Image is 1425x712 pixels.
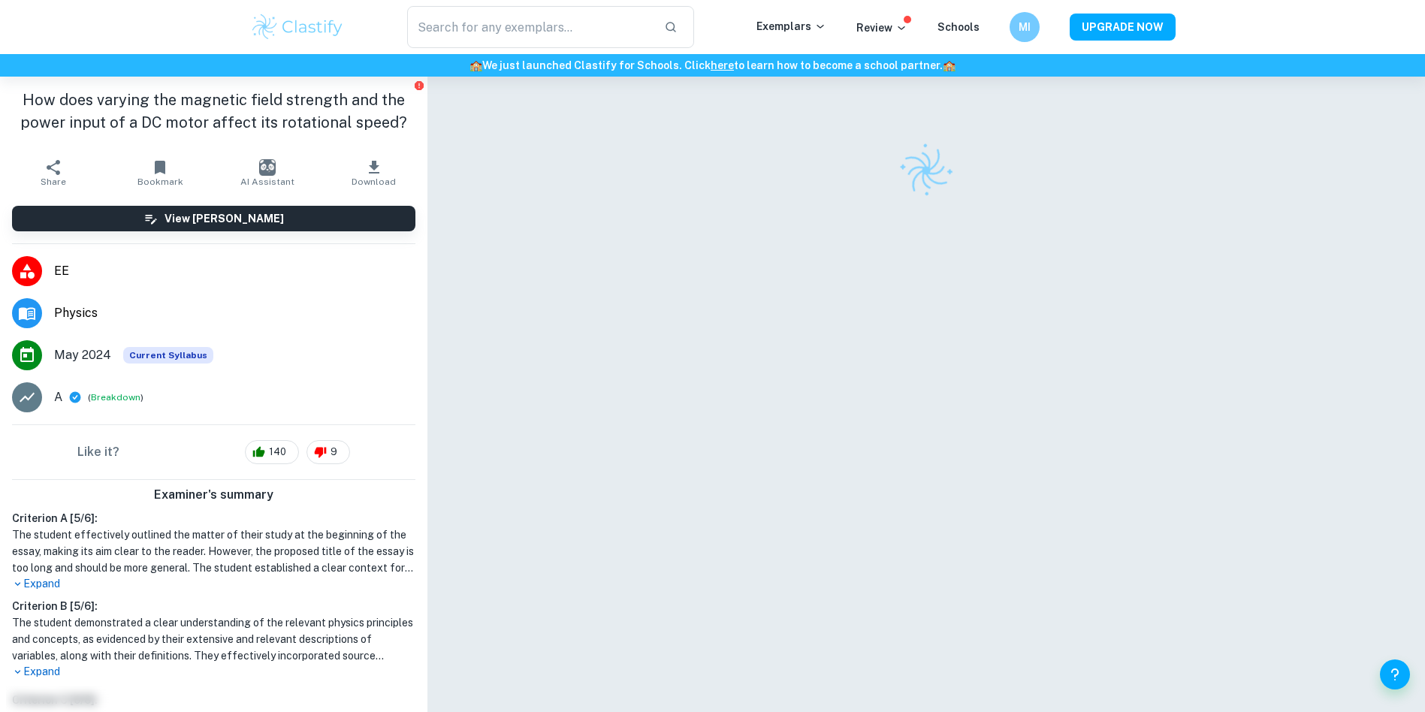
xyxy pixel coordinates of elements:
[107,152,213,194] button: Bookmark
[77,443,119,461] h6: Like it?
[12,664,415,680] p: Expand
[1016,19,1033,35] h6: MI
[12,614,415,664] h1: The student demonstrated a clear understanding of the relevant physics principles and concepts, a...
[12,576,415,592] p: Expand
[245,440,299,464] div: 140
[259,159,276,176] img: AI Assistant
[937,21,980,33] a: Schools
[6,486,421,504] h6: Examiner's summary
[407,6,653,48] input: Search for any exemplars...
[756,18,826,35] p: Exemplars
[54,262,415,280] span: EE
[1070,14,1176,41] button: UPGRADE NOW
[91,391,140,404] button: Breakdown
[214,152,321,194] button: AI Assistant
[12,206,415,231] button: View [PERSON_NAME]
[123,347,213,364] div: This exemplar is based on the current syllabus. Feel free to refer to it for inspiration/ideas wh...
[856,20,907,36] p: Review
[306,440,350,464] div: 9
[12,526,415,576] h1: The student effectively outlined the matter of their study at the beginning of the essay, making ...
[1380,659,1410,689] button: Help and Feedback
[413,80,424,91] button: Report issue
[123,347,213,364] span: Current Syllabus
[41,176,66,187] span: Share
[3,57,1422,74] h6: We just launched Clastify for Schools. Click to learn how to become a school partner.
[137,176,183,187] span: Bookmark
[469,59,482,71] span: 🏫
[352,176,396,187] span: Download
[240,176,294,187] span: AI Assistant
[711,59,734,71] a: here
[165,210,284,227] h6: View [PERSON_NAME]
[12,510,415,526] h6: Criterion A [ 5 / 6 ]:
[943,59,956,71] span: 🏫
[889,134,964,208] img: Clastify logo
[12,598,415,614] h6: Criterion B [ 5 / 6 ]:
[12,89,415,134] h1: How does varying the magnetic field strength and the power input of a DC motor affect its rotatio...
[322,445,346,460] span: 9
[88,391,143,405] span: ( )
[250,12,346,42] img: Clastify logo
[54,346,111,364] span: May 2024
[1010,12,1040,42] button: MI
[321,152,427,194] button: Download
[261,445,294,460] span: 140
[54,304,415,322] span: Physics
[54,388,62,406] p: A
